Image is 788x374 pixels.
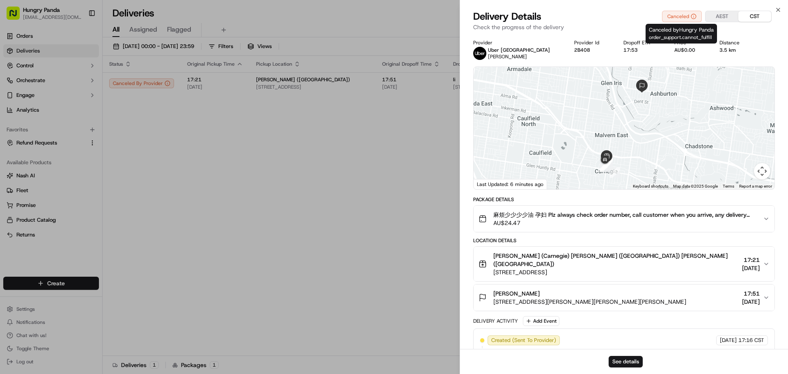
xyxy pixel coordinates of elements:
button: See all [127,105,149,115]
div: Package Details [473,196,775,203]
span: Delivery Details [473,10,541,23]
span: 17:51 [742,289,760,298]
img: 1736555255976-a54dd68f-1ca7-489b-9aae-adbdc363a1c4 [16,150,23,156]
a: Open this area in Google Maps (opens a new window) [476,179,503,189]
a: 📗Knowledge Base [5,180,66,195]
p: Uber [GEOGRAPHIC_DATA] [488,47,550,53]
span: [PERSON_NAME] (Carnegie) [PERSON_NAME] ([GEOGRAPHIC_DATA]) [PERSON_NAME] ([GEOGRAPHIC_DATA]) [493,252,739,268]
span: Created (Sent To Provider) [491,337,556,344]
div: Distance [719,39,751,46]
span: 17:21 [742,256,760,264]
input: Got a question? Start typing here... [21,53,148,62]
div: 11 [602,158,612,169]
span: Canceled by Hungry Panda [649,26,714,41]
a: Powered byPylon [58,203,99,210]
img: uber-new-logo.jpeg [473,47,486,60]
div: Provider Id [574,39,610,46]
span: 麻烦少少少少油 孕妇 Plz always check order number, call customer when you arrive, any delivery issues, Con... [493,211,756,219]
a: Terms (opens in new tab) [723,184,734,188]
div: Provider [473,39,561,46]
div: 3.5 km [719,47,751,53]
span: [DATE] [742,264,760,272]
span: API Documentation [78,184,132,192]
button: CST [738,11,771,22]
span: [DATE] [742,298,760,306]
div: 13 [600,161,610,172]
div: Past conversations [8,107,55,113]
button: [PERSON_NAME][STREET_ADDRESS][PERSON_NAME][PERSON_NAME][PERSON_NAME]17:51[DATE] [474,285,774,311]
span: [PERSON_NAME] [493,289,540,298]
span: [PERSON_NAME] [488,53,527,60]
button: See details [609,356,643,367]
span: Map data ©2025 Google [673,184,718,188]
span: order_support.cannot_fulfill [649,34,712,41]
button: 麻烦少少少少油 孕妇 Plz always check order number, call customer when you arrive, any delivery issues, Con... [474,206,774,232]
img: Asif Zaman Khan [8,142,21,155]
a: 💻API Documentation [66,180,135,195]
button: [PERSON_NAME] (Carnegie) [PERSON_NAME] ([GEOGRAPHIC_DATA]) [PERSON_NAME] ([GEOGRAPHIC_DATA])[STRE... [474,247,774,281]
span: • [27,127,30,134]
div: We're available if you need us! [37,87,113,93]
img: 1736555255976-a54dd68f-1ca7-489b-9aae-adbdc363a1c4 [8,78,23,93]
span: Pylon [82,204,99,210]
div: Start new chat [37,78,135,87]
button: 2B408 [574,47,590,53]
button: AEST [706,11,738,22]
div: 10 [602,158,613,169]
div: 📗 [8,184,15,191]
button: Keyboard shortcuts [633,184,668,189]
div: 💻 [69,184,76,191]
span: [PERSON_NAME] [25,149,66,156]
img: Nash [8,8,25,25]
div: Last Updated: 6 minutes ago [474,179,547,189]
div: Dropoff ETA [623,39,661,46]
p: Welcome 👋 [8,33,149,46]
div: Location Details [473,237,775,244]
span: 8月27日 [73,149,92,156]
span: [STREET_ADDRESS][PERSON_NAME][PERSON_NAME][PERSON_NAME] [493,298,686,306]
div: 17:53 [623,47,661,53]
span: [STREET_ADDRESS] [493,268,739,276]
span: Knowledge Base [16,184,63,192]
span: 17:16 CST [738,337,764,344]
button: Add Event [523,316,559,326]
span: [DATE] [720,337,737,344]
button: Start new chat [140,81,149,91]
span: 9月17日 [32,127,51,134]
div: Delivery Activity [473,318,518,324]
span: • [68,149,71,156]
img: 1727276513143-84d647e1-66c0-4f92-a045-3c9f9f5dfd92 [17,78,32,93]
img: Google [476,179,503,189]
div: AU$0.00 [674,47,706,53]
span: AU$24.47 [493,219,756,227]
div: 7 [609,167,620,178]
p: Check the progress of the delivery [473,23,775,31]
button: Map camera controls [754,163,770,179]
button: Canceled [662,11,702,22]
a: Report a map error [739,184,772,188]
